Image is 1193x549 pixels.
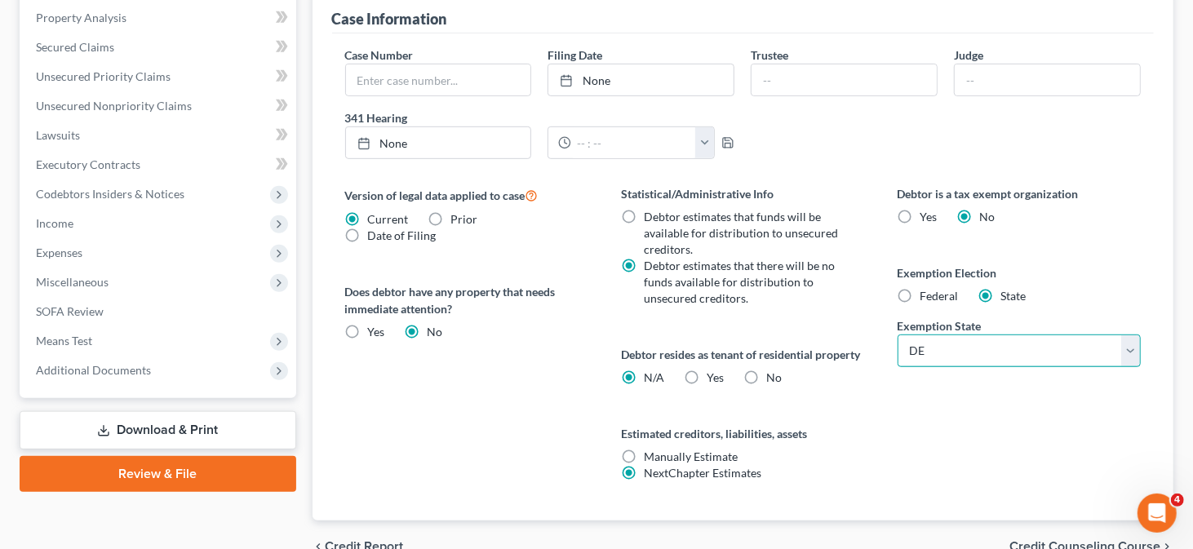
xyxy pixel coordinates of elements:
[644,449,738,463] span: Manually Estimate
[345,185,589,205] label: Version of legal data applied to case
[23,121,296,150] a: Lawsuits
[36,275,109,289] span: Miscellaneous
[1138,494,1177,533] iframe: Intercom live chat
[36,187,184,201] span: Codebtors Insiders & Notices
[36,246,82,259] span: Expenses
[898,185,1142,202] label: Debtor is a tax exempt organization
[36,99,192,113] span: Unsecured Nonpriority Claims
[548,46,602,64] label: Filing Date
[36,363,151,377] span: Additional Documents
[23,62,296,91] a: Unsecured Priority Claims
[332,9,447,29] div: Case Information
[644,466,761,480] span: NextChapter Estimates
[766,370,782,384] span: No
[707,370,724,384] span: Yes
[23,33,296,62] a: Secured Claims
[36,304,104,318] span: SOFA Review
[36,216,73,230] span: Income
[621,425,865,442] label: Estimated creditors, liabilities, assets
[980,210,996,224] span: No
[1001,289,1027,303] span: State
[345,283,589,317] label: Does debtor have any property that needs immediate attention?
[20,411,296,449] a: Download & Print
[898,264,1142,281] label: Exemption Election
[451,212,478,226] span: Prior
[368,212,409,226] span: Current
[23,297,296,326] a: SOFA Review
[954,46,983,64] label: Judge
[368,228,437,242] span: Date of Filing
[36,128,80,142] span: Lawsuits
[955,64,1140,95] input: --
[571,127,695,158] input: -- : --
[36,157,140,171] span: Executory Contracts
[23,3,296,33] a: Property Analysis
[23,150,296,179] a: Executory Contracts
[898,317,982,334] label: Exemption State
[36,334,92,348] span: Means Test
[345,46,414,64] label: Case Number
[548,64,734,95] a: None
[920,289,959,303] span: Federal
[36,40,114,54] span: Secured Claims
[644,259,835,305] span: Debtor estimates that there will be no funds available for distribution to unsecured creditors.
[20,456,296,492] a: Review & File
[36,11,126,24] span: Property Analysis
[752,64,937,95] input: --
[621,185,865,202] label: Statistical/Administrative Info
[36,69,171,83] span: Unsecured Priority Claims
[368,325,385,339] span: Yes
[346,127,531,158] a: None
[337,109,743,126] label: 341 Hearing
[23,91,296,121] a: Unsecured Nonpriority Claims
[621,346,865,363] label: Debtor resides as tenant of residential property
[751,46,788,64] label: Trustee
[920,210,938,224] span: Yes
[428,325,443,339] span: No
[346,64,531,95] input: Enter case number...
[644,210,838,256] span: Debtor estimates that funds will be available for distribution to unsecured creditors.
[1171,494,1184,507] span: 4
[644,370,664,384] span: N/A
